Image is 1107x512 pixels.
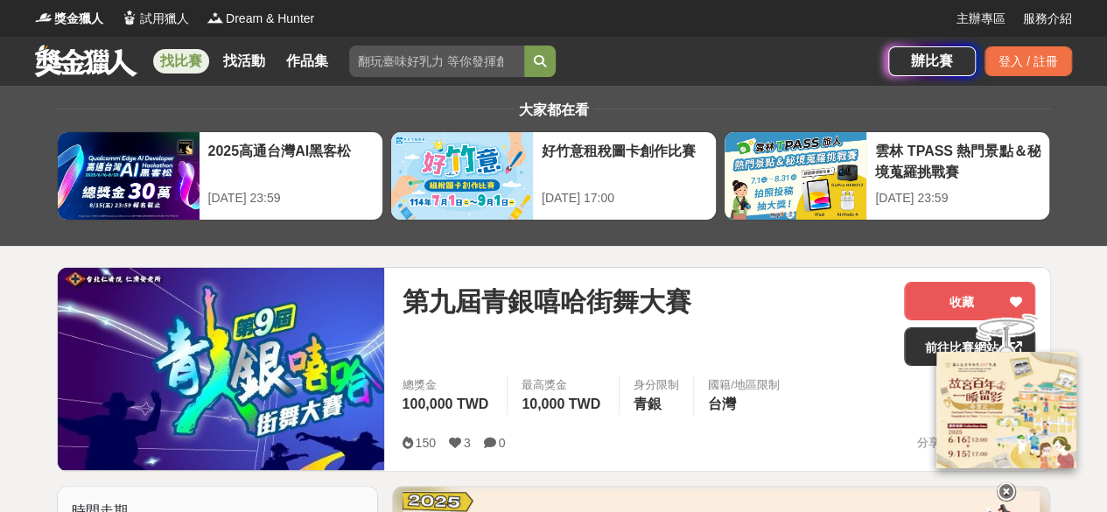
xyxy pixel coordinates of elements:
[634,376,679,394] div: 身分限制
[724,131,1050,221] a: 雲林 TPASS 熱門景點＆秘境蒐羅挑戰賽[DATE] 23:59
[402,376,493,394] span: 總獎金
[956,10,1005,28] a: 主辦專區
[226,10,314,28] span: Dream & Hunter
[140,10,189,28] span: 試用獵人
[984,46,1072,76] div: 登入 / 註冊
[390,131,717,221] a: 好竹意租稅圖卡創作比賽[DATE] 17:00
[402,396,488,411] span: 100,000 TWD
[634,396,662,411] span: 青銀
[54,10,103,28] span: 獎金獵人
[208,141,374,180] div: 2025高通台灣AI黑客松
[708,396,736,411] span: 台灣
[121,9,138,26] img: Logo
[207,9,224,26] img: Logo
[542,189,707,207] div: [DATE] 17:00
[35,10,103,28] a: Logo獎金獵人
[58,268,385,470] img: Cover Image
[121,10,189,28] a: Logo試用獵人
[349,46,524,77] input: 翻玩臺味好乳力 等你發揮創意！
[279,49,335,74] a: 作品集
[522,396,600,411] span: 10,000 TWD
[208,189,374,207] div: [DATE] 23:59
[35,9,53,26] img: Logo
[216,49,272,74] a: 找活動
[499,436,506,450] span: 0
[1023,10,1072,28] a: 服務介紹
[875,141,1040,180] div: 雲林 TPASS 熱門景點＆秘境蒐羅挑戰賽
[515,102,593,117] span: 大家都在看
[402,282,690,321] span: 第九屆青銀嘻哈街舞大賽
[904,327,1035,366] a: 前往比賽網站
[936,352,1076,468] img: 968ab78a-c8e5-4181-8f9d-94c24feca916.png
[904,282,1035,320] button: 收藏
[708,376,780,394] div: 國籍/地區限制
[522,376,605,394] span: 最高獎金
[916,430,950,456] span: 分享至
[464,436,471,450] span: 3
[875,189,1040,207] div: [DATE] 23:59
[542,141,707,180] div: 好竹意租稅圖卡創作比賽
[415,436,435,450] span: 150
[207,10,314,28] a: LogoDream & Hunter
[153,49,209,74] a: 找比賽
[57,131,383,221] a: 2025高通台灣AI黑客松[DATE] 23:59
[888,46,976,76] a: 辦比賽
